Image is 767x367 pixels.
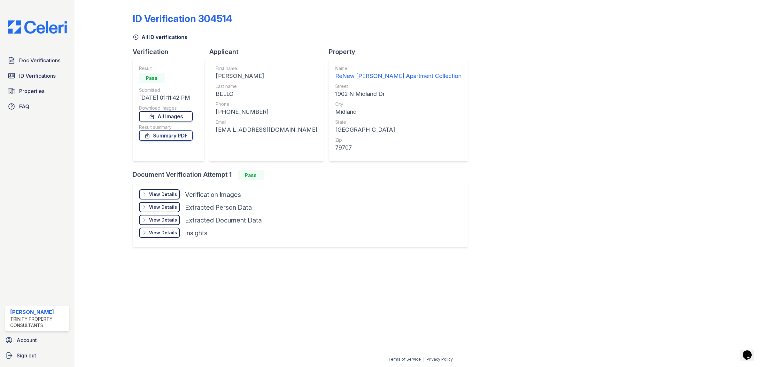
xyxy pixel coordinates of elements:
[149,191,177,198] div: View Details
[335,101,461,107] div: City
[10,316,67,329] div: Trinity Property Consultants
[139,130,193,141] a: Summary PDF
[216,107,317,116] div: [PHONE_NUMBER]
[185,216,262,225] div: Extracted Document Data
[17,352,36,359] span: Sign out
[209,47,329,56] div: Applicant
[133,33,187,41] a: All ID verifications
[3,334,72,347] a: Account
[19,87,44,95] span: Properties
[335,90,461,98] div: 1902 N Midland Dr
[19,72,56,80] span: ID Verifications
[133,47,209,56] div: Verification
[216,90,317,98] div: BELLO
[139,87,193,93] div: Submitted
[139,65,193,72] div: Result
[139,105,193,111] div: Download Images
[185,229,207,238] div: Insights
[17,336,37,344] span: Account
[149,204,177,210] div: View Details
[3,20,72,34] img: CE_Logo_Blue-a8612792a0a2168367f1c8372b55b34899dd931a85d93a1a3d3e32e68fde9ad4.png
[133,170,473,180] div: Document Verification Attempt 1
[216,119,317,125] div: Email
[139,93,193,102] div: [DATE] 01:11:42 PM
[5,69,69,82] a: ID Verifications
[139,124,193,130] div: Result summary
[216,101,317,107] div: Phone
[388,357,421,362] a: Terms of Service
[329,47,473,56] div: Property
[5,85,69,98] a: Properties
[5,100,69,113] a: FAQ
[216,125,317,134] div: [EMAIL_ADDRESS][DOMAIN_NAME]
[335,125,461,134] div: [GEOGRAPHIC_DATA]
[3,349,72,362] a: Sign out
[133,13,232,24] div: ID Verification 304514
[335,72,461,81] div: ReNew [PERSON_NAME] Apartment Collection
[740,341,761,361] iframe: chat widget
[149,217,177,223] div: View Details
[19,57,60,64] span: Doc Verifications
[238,170,264,180] div: Pass
[335,83,461,90] div: Street
[335,65,461,81] a: Name ReNew [PERSON_NAME] Apartment Collection
[185,190,241,199] div: Verification Images
[216,65,317,72] div: First name
[335,143,461,152] div: 79707
[423,357,424,362] div: |
[335,107,461,116] div: Midland
[185,203,252,212] div: Extracted Person Data
[216,83,317,90] div: Last name
[19,103,29,110] span: FAQ
[335,65,461,72] div: Name
[139,111,193,121] a: All Images
[149,230,177,236] div: View Details
[139,73,165,83] div: Pass
[427,357,453,362] a: Privacy Policy
[5,54,69,67] a: Doc Verifications
[335,119,461,125] div: State
[10,308,67,316] div: [PERSON_NAME]
[335,137,461,143] div: Zip
[216,72,317,81] div: [PERSON_NAME]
